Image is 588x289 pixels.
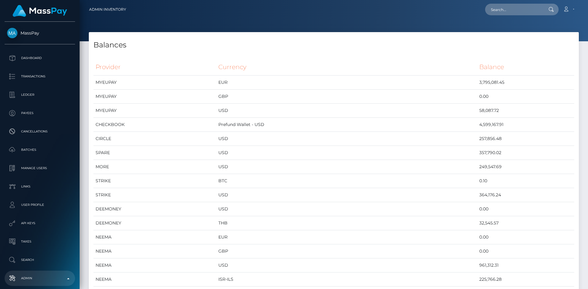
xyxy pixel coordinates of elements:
[93,104,216,118] td: MYEUPAY
[93,132,216,146] td: CIRCLE
[7,200,73,209] p: User Profile
[7,145,73,154] p: Batches
[477,216,574,230] td: 32,545.57
[5,69,75,84] a: Transactions
[477,244,574,258] td: 0.00
[93,40,574,50] h4: Balances
[477,59,574,76] th: Balance
[216,216,477,230] td: THB
[5,142,75,157] a: Batches
[93,59,216,76] th: Provider
[93,216,216,230] td: DEEMONEY
[477,202,574,216] td: 0.00
[93,272,216,287] td: NEEMA
[93,90,216,104] td: MYEUPAY
[477,272,574,287] td: 225,766.28
[216,258,477,272] td: USD
[7,219,73,228] p: API Keys
[216,230,477,244] td: EUR
[477,146,574,160] td: 357,790.02
[7,90,73,99] p: Ledger
[7,237,73,246] p: Taxes
[93,146,216,160] td: SPARE
[7,164,73,173] p: Manage Users
[216,146,477,160] td: USD
[216,104,477,118] td: USD
[477,118,574,132] td: 4,599,167.91
[216,202,477,216] td: USD
[477,90,574,104] td: 0.00
[477,160,574,174] td: 249,547.69
[7,28,17,38] img: MassPay
[216,160,477,174] td: USD
[5,106,75,121] a: Payees
[477,188,574,202] td: 364,176.24
[5,234,75,249] a: Taxes
[13,5,67,17] img: MassPay Logo
[216,90,477,104] td: GBP
[5,216,75,231] a: API Keys
[5,179,75,194] a: Links
[93,188,216,202] td: STRIKE
[5,124,75,139] a: Cancellations
[93,160,216,174] td: MORE
[93,118,216,132] td: CHECKBOOK
[216,174,477,188] td: BTC
[216,272,477,287] td: ISR-ILS
[93,258,216,272] td: NEEMA
[89,3,126,16] a: Admin Inventory
[5,50,75,66] a: Dashboard
[5,87,75,102] a: Ledger
[7,72,73,81] p: Transactions
[477,174,574,188] td: 0.10
[93,76,216,90] td: MYEUPAY
[477,76,574,90] td: 3,795,081.45
[7,274,73,283] p: Admin
[477,230,574,244] td: 0.00
[93,202,216,216] td: DEEMONEY
[216,132,477,146] td: USD
[477,258,574,272] td: 961,312.31
[5,271,75,286] a: Admin
[216,244,477,258] td: GBP
[485,4,543,15] input: Search...
[216,59,477,76] th: Currency
[5,197,75,213] a: User Profile
[5,161,75,176] a: Manage Users
[93,230,216,244] td: NEEMA
[7,182,73,191] p: Links
[5,252,75,268] a: Search
[216,76,477,90] td: EUR
[93,174,216,188] td: STRIKE
[7,255,73,265] p: Search
[216,118,477,132] td: Prefund Wallet - USD
[477,104,574,118] td: 58,087.72
[7,127,73,136] p: Cancellations
[7,54,73,63] p: Dashboard
[5,30,75,36] span: MassPay
[93,244,216,258] td: NEEMA
[216,188,477,202] td: USD
[477,132,574,146] td: 257,856.48
[7,109,73,118] p: Payees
